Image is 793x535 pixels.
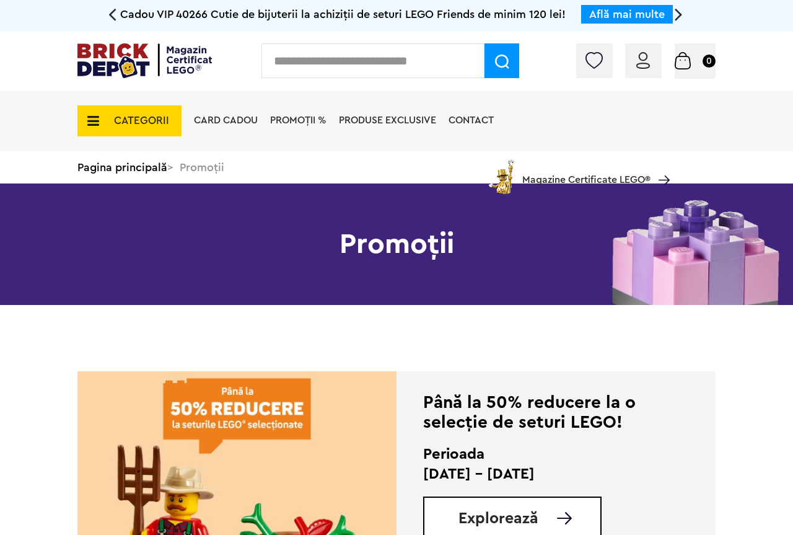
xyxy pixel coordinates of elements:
[589,9,665,20] a: Află mai multe
[423,464,689,484] p: [DATE] - [DATE]
[114,115,169,126] span: CATEGORII
[651,159,670,169] a: Magazine Certificate LEGO®
[703,55,716,68] small: 0
[194,115,258,125] a: Card Cadou
[522,157,651,186] span: Magazine Certificate LEGO®
[270,115,326,125] a: PROMOȚII %
[423,444,689,464] h2: Perioada
[458,511,600,526] a: Explorează
[339,115,436,125] a: Produse exclusive
[458,511,538,526] span: Explorează
[449,115,494,125] a: Contact
[423,392,689,432] div: Până la 50% reducere la o selecție de seturi LEGO!
[120,9,566,20] span: Cadou VIP 40266 Cutie de bijuterii la achiziții de seturi LEGO Friends de minim 120 lei!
